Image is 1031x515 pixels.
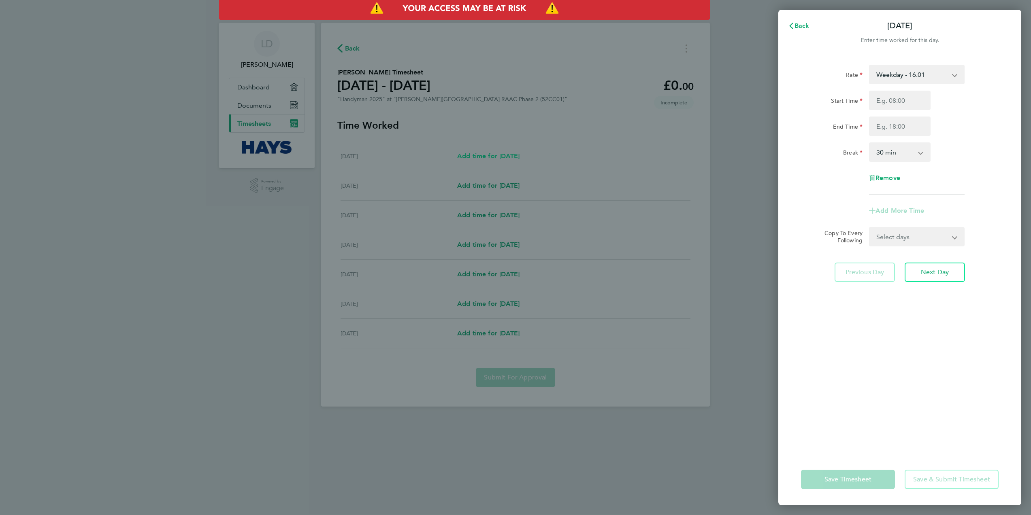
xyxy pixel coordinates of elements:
button: Remove [869,175,900,181]
label: Copy To Every Following [818,229,863,244]
label: Start Time [831,97,863,107]
div: Enter time worked for this day. [778,36,1021,45]
button: Back [780,18,818,34]
span: Remove [875,174,900,182]
p: [DATE] [887,20,912,32]
span: Back [795,22,809,30]
span: Next Day [921,268,949,276]
label: Break [843,149,863,159]
label: End Time [833,123,863,133]
label: Rate [846,71,863,81]
input: E.g. 18:00 [869,117,931,136]
button: Next Day [905,263,965,282]
input: E.g. 08:00 [869,91,931,110]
